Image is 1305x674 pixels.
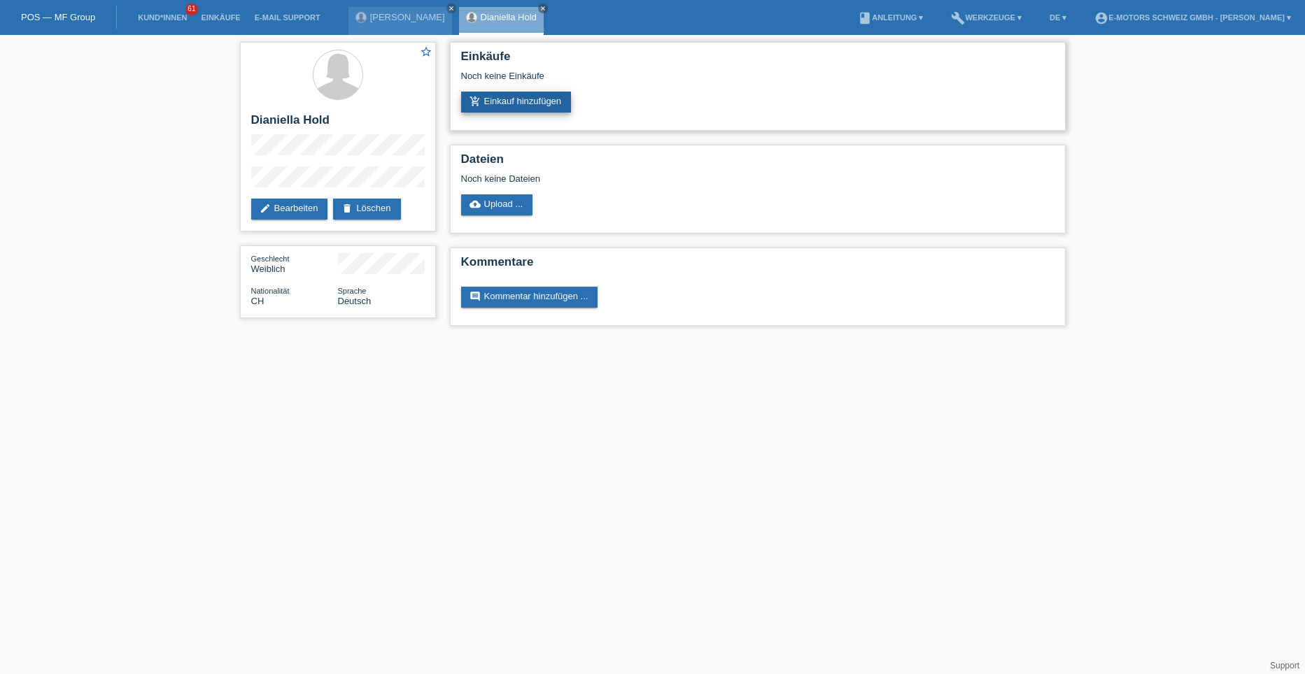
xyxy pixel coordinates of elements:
[461,50,1054,71] h2: Einkäufe
[461,287,598,308] a: commentKommentar hinzufügen ...
[251,253,338,274] div: Weiblich
[251,287,290,295] span: Nationalität
[1087,13,1298,22] a: account_circleE-Motors Schweiz GmbH - [PERSON_NAME] ▾
[338,287,367,295] span: Sprache
[251,254,290,263] span: Geschlecht
[461,255,1054,276] h2: Kommentare
[470,96,481,107] i: add_shopping_cart
[1094,11,1108,25] i: account_circle
[1270,661,1299,671] a: Support
[944,13,1029,22] a: buildWerkzeuge ▾
[481,12,537,22] a: Dianiella Hold
[1043,13,1073,22] a: DE ▾
[420,45,432,58] i: star_border
[248,13,327,22] a: E-Mail Support
[194,13,247,22] a: Einkäufe
[333,199,400,220] a: deleteLöschen
[446,3,456,13] a: close
[538,3,548,13] a: close
[251,113,425,134] h2: Dianiella Hold
[461,152,1054,173] h2: Dateien
[858,11,872,25] i: book
[461,194,533,215] a: cloud_uploadUpload ...
[470,199,481,210] i: cloud_upload
[539,5,546,12] i: close
[951,11,965,25] i: build
[370,12,445,22] a: [PERSON_NAME]
[260,203,271,214] i: edit
[461,173,889,184] div: Noch keine Dateien
[185,3,198,15] span: 61
[470,291,481,302] i: comment
[420,45,432,60] a: star_border
[448,5,455,12] i: close
[131,13,194,22] a: Kund*innen
[461,71,1054,92] div: Noch keine Einkäufe
[338,296,372,306] span: Deutsch
[21,12,95,22] a: POS — MF Group
[341,203,353,214] i: delete
[461,92,572,113] a: add_shopping_cartEinkauf hinzufügen
[251,296,264,306] span: Schweiz
[251,199,328,220] a: editBearbeiten
[851,13,930,22] a: bookAnleitung ▾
